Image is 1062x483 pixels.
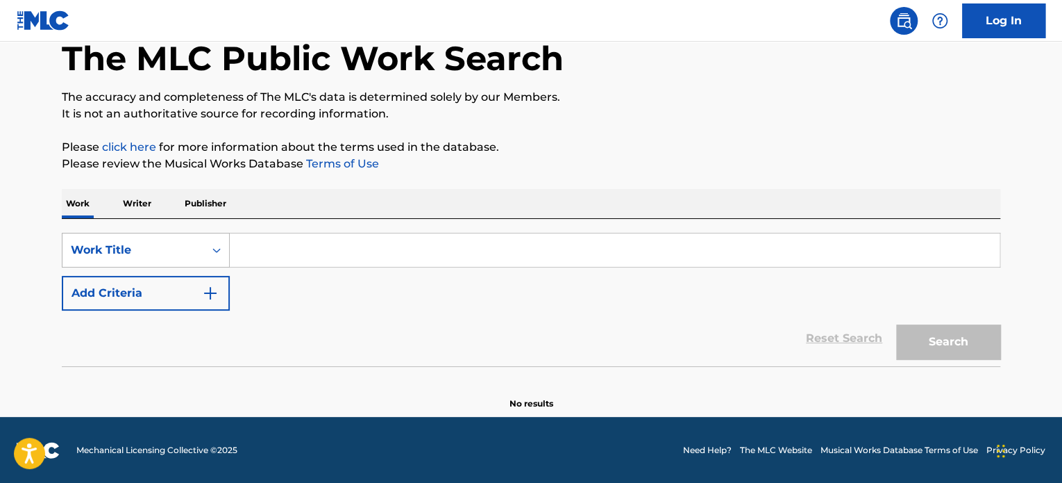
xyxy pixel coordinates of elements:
[509,381,553,410] p: No results
[895,13,912,29] img: search
[926,7,954,35] div: Help
[820,444,978,457] a: Musical Works Database Terms of Use
[76,444,237,457] span: Mechanical Licensing Collective © 2025
[102,140,156,154] a: click here
[683,444,732,457] a: Need Help?
[890,7,918,35] a: Public Search
[62,276,230,311] button: Add Criteria
[202,285,219,302] img: 9d2ae6d4665cec9f34b9.svg
[997,430,1005,472] div: Drag
[62,89,1000,106] p: The accuracy and completeness of The MLC's data is determined solely by our Members.
[71,242,196,259] div: Work Title
[932,13,948,29] img: help
[62,38,564,79] h1: The MLC Public Work Search
[62,139,1000,156] p: Please for more information about the terms used in the database.
[17,442,60,459] img: logo
[740,444,812,457] a: The MLC Website
[62,106,1000,122] p: It is not an authoritative source for recording information.
[17,10,70,31] img: MLC Logo
[62,233,1000,366] form: Search Form
[62,156,1000,172] p: Please review the Musical Works Database
[993,416,1062,483] iframe: Chat Widget
[962,3,1045,38] a: Log In
[119,189,155,218] p: Writer
[180,189,230,218] p: Publisher
[986,444,1045,457] a: Privacy Policy
[303,157,379,170] a: Terms of Use
[62,189,94,218] p: Work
